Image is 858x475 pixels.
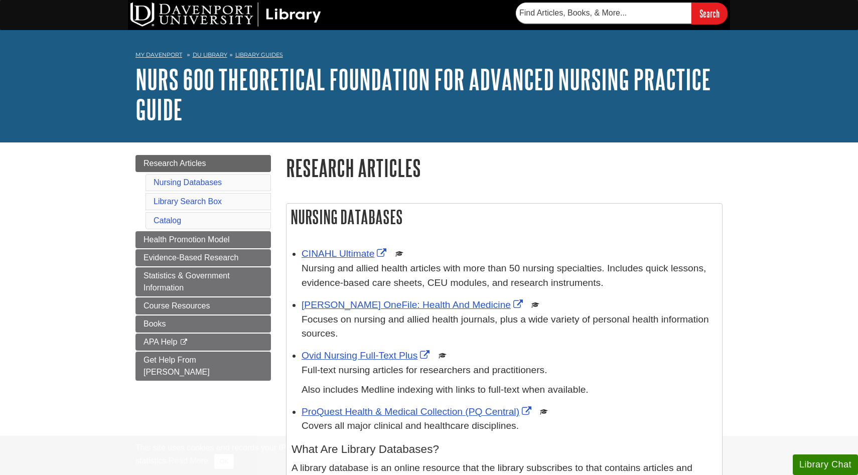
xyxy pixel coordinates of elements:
form: Searches DU Library's articles, books, and more [516,3,728,24]
a: APA Help [135,334,271,351]
a: Link opens in new window [302,406,534,417]
p: Covers all major clinical and healthcare disciplines. [302,419,717,433]
span: Course Resources [144,301,210,310]
span: Health Promotion Model [144,235,230,244]
a: NURS 600 Theoretical Foundation for Advanced Nursing Practice Guide [135,64,711,125]
a: Get Help From [PERSON_NAME] [135,352,271,381]
span: Statistics & Government Information [144,271,230,292]
a: Read More [169,456,208,465]
a: Catalog [154,216,181,225]
img: Scholarly or Peer Reviewed [395,250,403,258]
img: DU Library [130,3,321,27]
a: Course Resources [135,297,271,314]
h4: What Are Library Databases? [292,443,717,456]
a: Statistics & Government Information [135,267,271,296]
a: Evidence-Based Research [135,249,271,266]
p: Focuses on nursing and allied health journals, plus a wide variety of personal health information... [302,312,717,342]
input: Search [691,3,728,24]
span: Evidence-Based Research [144,253,238,262]
div: This site uses cookies and records your IP address for usage statistics. Additionally, we use Goo... [135,442,723,469]
a: My Davenport [135,51,182,59]
span: APA Help [144,338,177,346]
p: Full-text nursing articles for researchers and practitioners. [302,363,717,378]
div: Guide Page Menu [135,155,271,381]
p: Nursing and allied health articles with more than 50 nursing specialties. Includes quick lessons,... [302,261,717,290]
a: Nursing Databases [154,178,222,187]
button: Close [214,454,234,469]
img: Scholarly or Peer Reviewed [439,352,447,360]
a: Library Guides [235,51,283,58]
a: Link opens in new window [302,248,389,259]
a: Research Articles [135,155,271,172]
img: Scholarly or Peer Reviewed [540,408,548,416]
nav: breadcrumb [135,48,723,64]
a: Library Search Box [154,197,222,206]
span: Books [144,320,166,328]
input: Find Articles, Books, & More... [516,3,691,24]
a: Link opens in new window [302,299,525,310]
p: Also includes Medline indexing with links to full-text when available. [302,383,717,397]
span: Get Help From [PERSON_NAME] [144,356,210,376]
a: Health Promotion Model [135,231,271,248]
a: DU Library [193,51,227,58]
button: Library Chat [793,454,858,475]
h2: Nursing Databases [287,204,722,230]
img: Scholarly or Peer Reviewed [531,301,539,309]
span: Research Articles [144,159,206,168]
i: This link opens in a new window [180,339,188,346]
a: Link opens in new window [302,350,432,361]
a: Books [135,315,271,333]
h1: Research Articles [286,155,723,181]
